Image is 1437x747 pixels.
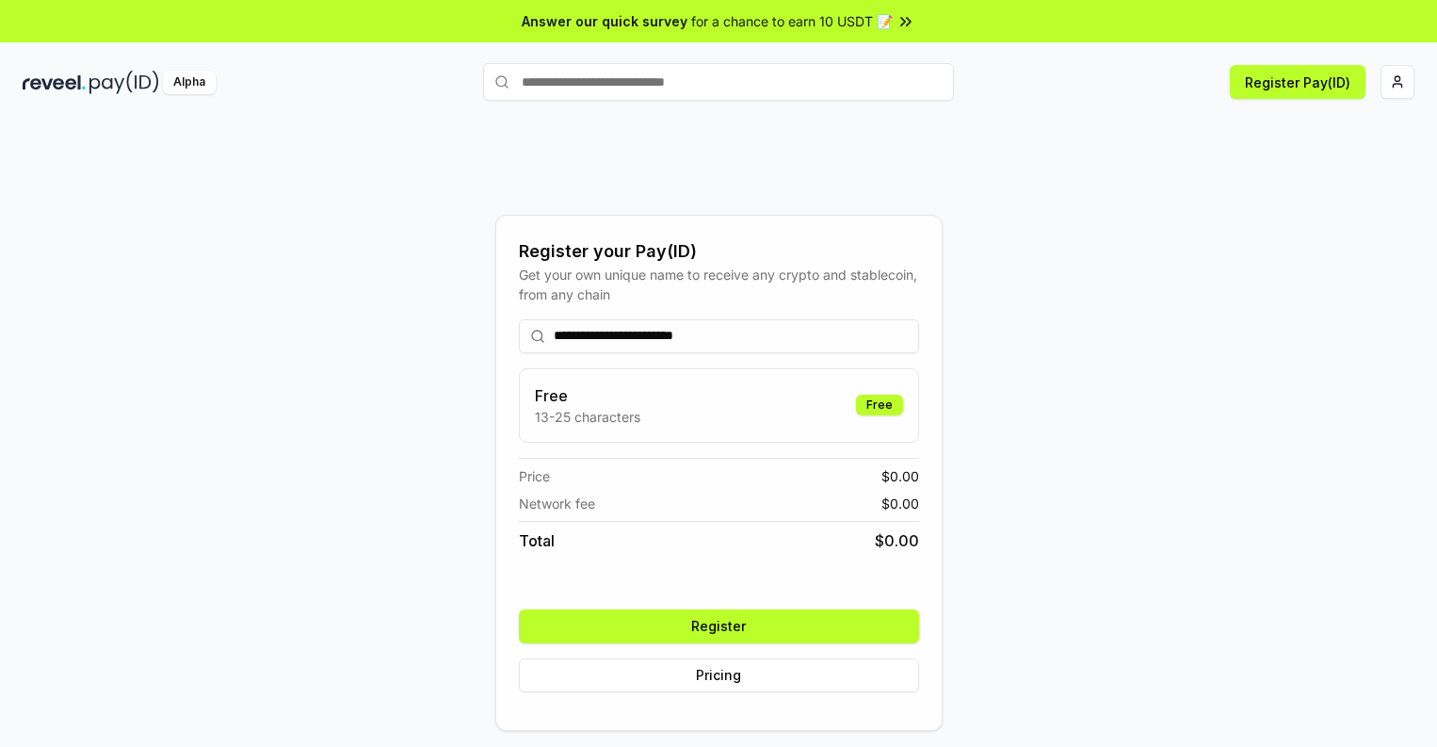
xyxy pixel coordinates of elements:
[535,407,640,427] p: 13-25 characters
[881,494,919,513] span: $ 0.00
[1230,65,1365,99] button: Register Pay(ID)
[519,238,919,265] div: Register your Pay(ID)
[89,71,159,94] img: pay_id
[691,11,893,31] span: for a chance to earn 10 USDT 📝
[519,466,550,486] span: Price
[519,265,919,304] div: Get your own unique name to receive any crypto and stablecoin, from any chain
[535,384,640,407] h3: Free
[522,11,687,31] span: Answer our quick survey
[23,71,86,94] img: reveel_dark
[519,494,595,513] span: Network fee
[856,395,903,415] div: Free
[519,609,919,643] button: Register
[519,658,919,692] button: Pricing
[881,466,919,486] span: $ 0.00
[875,529,919,552] span: $ 0.00
[163,71,216,94] div: Alpha
[519,529,555,552] span: Total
